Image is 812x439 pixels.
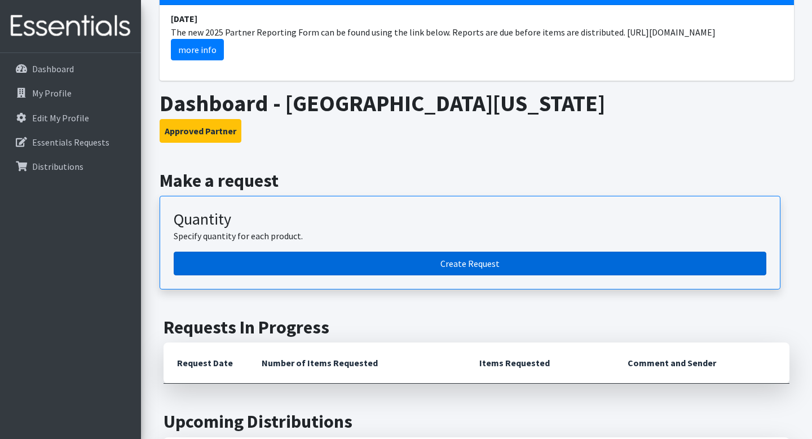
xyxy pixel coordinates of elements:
[32,63,74,74] p: Dashboard
[5,131,136,153] a: Essentials Requests
[174,229,766,243] p: Specify quantity for each product.
[466,343,614,384] th: Items Requested
[164,343,248,384] th: Request Date
[5,155,136,178] a: Distributions
[614,343,789,384] th: Comment and Sender
[160,170,794,191] h2: Make a request
[32,87,72,99] p: My Profile
[160,119,241,143] button: Approved Partner
[32,161,83,172] p: Distributions
[5,107,136,129] a: Edit My Profile
[164,411,789,432] h2: Upcoming Distributions
[32,137,109,148] p: Essentials Requests
[160,90,794,117] h1: Dashboard - [GEOGRAPHIC_DATA][US_STATE]
[171,39,224,60] a: more info
[5,7,136,45] img: HumanEssentials
[160,5,794,67] li: The new 2025 Partner Reporting Form can be found using the link below. Reports are due before ite...
[174,210,766,229] h3: Quantity
[164,317,789,338] h2: Requests In Progress
[248,343,466,384] th: Number of Items Requested
[5,82,136,104] a: My Profile
[32,112,89,124] p: Edit My Profile
[5,58,136,80] a: Dashboard
[174,252,766,275] a: Create a request by quantity
[171,13,197,24] strong: [DATE]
